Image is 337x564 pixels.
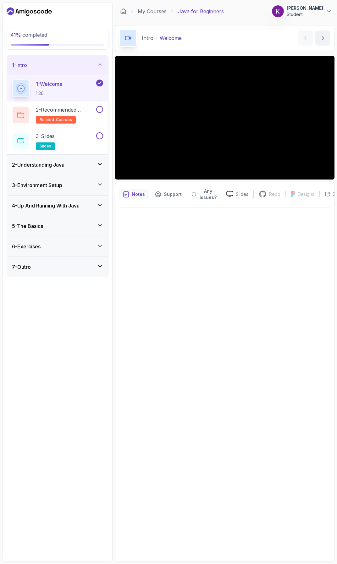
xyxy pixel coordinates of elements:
[40,144,51,149] span: slides
[188,186,221,202] button: Feedback button
[12,132,103,150] button: 3-Slidesslides
[287,11,323,18] p: Student
[7,55,108,75] button: 1-Intro
[12,161,64,169] h3: 2 - Understanding Java
[269,191,280,197] p: Repo
[7,155,108,175] button: 2-Understanding Java
[236,191,248,197] p: Slides
[120,8,126,14] a: Dashboard
[7,7,52,17] a: Dashboard
[160,34,182,42] p: Welcome
[12,202,80,209] h3: 4 - Up And Running With Java
[7,196,108,216] button: 4-Up And Running With Java
[315,30,330,46] button: next content
[178,8,224,15] p: Java for Beginners
[272,5,332,18] button: user profile image[PERSON_NAME]Student
[7,236,108,257] button: 6-Exercises
[138,8,167,15] a: My Courses
[298,191,314,197] p: Designs
[119,186,149,202] button: notes button
[12,61,27,69] h3: 1 - Intro
[12,80,103,97] button: 1-Welcome1:36
[12,222,43,230] h3: 5 - The Basics
[221,191,253,197] a: Slides
[151,186,185,202] button: Support button
[36,90,63,97] p: 1:36
[36,106,95,113] p: 2 - Recommended Courses
[12,181,62,189] h3: 3 - Environment Setup
[36,132,55,140] p: 3 - Slides
[11,32,47,38] span: completed
[142,34,153,42] p: Intro
[12,243,41,250] h3: 6 - Exercises
[36,80,63,88] p: 1 - Welcome
[298,30,313,46] button: previous content
[12,106,103,124] button: 2-Recommended Coursesrelated-courses
[199,188,218,201] p: Any issues?
[7,257,108,277] button: 7-Outro
[132,191,145,197] p: Notes
[164,191,182,197] p: Support
[40,117,72,122] span: related-courses
[287,5,323,11] p: [PERSON_NAME]
[12,263,31,271] h3: 7 - Outro
[272,5,284,17] img: user profile image
[7,175,108,195] button: 3-Environment Setup
[11,32,21,38] span: 41 %
[7,216,108,236] button: 5-The Basics
[115,56,334,180] iframe: 1 - Hi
